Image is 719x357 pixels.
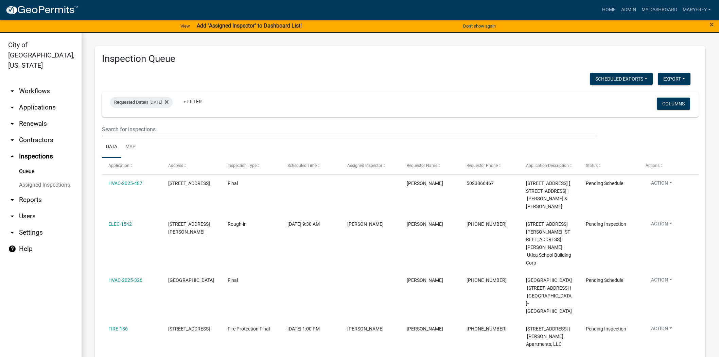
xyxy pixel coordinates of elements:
[8,120,16,128] i: arrow_drop_down
[646,325,678,335] button: Action
[8,228,16,237] i: arrow_drop_down
[287,325,334,333] div: [DATE] 1:00 PM
[168,326,210,331] span: 4501 TOWN CENTER BOULEVARD
[110,97,173,108] div: is [DATE]
[407,277,443,283] span: Jeremy Ramsey
[709,20,714,29] span: ×
[526,326,570,347] span: 4501 TOWN CENTER BOULEVARD Building 9 | Warren Apartments, LLC
[467,326,507,331] span: 812-989-6355
[228,326,270,331] span: Fire Protection Final
[8,152,16,160] i: arrow_drop_up
[102,158,162,174] datatable-header-cell: Application
[586,221,626,227] span: Pending Inspection
[467,221,507,227] span: 502-553-1126
[586,181,623,186] span: Pending Schedule
[8,196,16,204] i: arrow_drop_down
[658,73,690,85] button: Export
[281,158,341,174] datatable-header-cell: Scheduled Time
[8,103,16,112] i: arrow_drop_down
[221,158,281,174] datatable-header-cell: Inspection Type
[680,3,714,16] a: MaryFrey
[586,163,598,168] span: Status
[108,277,142,283] a: HVAC-2025-326
[467,277,507,283] span: 502-715-7811
[460,158,520,174] datatable-header-cell: Requestor Phone
[168,163,183,168] span: Address
[102,122,597,136] input: Search for inspections
[287,220,334,228] div: [DATE] 9:30 AM
[467,163,498,168] span: Requestor Phone
[8,212,16,220] i: arrow_drop_down
[586,277,623,283] span: Pending Schedule
[347,163,382,168] span: Assigned Inspector
[114,100,145,105] span: Requested Date
[168,221,210,235] span: 2315 ALLISON LANE
[646,180,678,189] button: Action
[168,181,210,186] span: 3064 WOODED WAY
[460,20,498,32] button: Don't show again
[168,277,214,283] span: 1751 Veterans Parkway
[162,158,222,174] datatable-header-cell: Address
[526,277,572,314] span: 1751 Veterans Parkway 1751 Veterans Parkway | Palmetto Jeffersonville-Veterans Pkwy
[8,136,16,144] i: arrow_drop_down
[340,158,400,174] datatable-header-cell: Assigned Inspector
[657,98,690,110] button: Columns
[108,221,132,227] a: ELEC-1542
[102,53,699,65] h3: Inspection Queue
[646,276,678,286] button: Action
[347,221,384,227] span: larry wallace
[639,158,699,174] datatable-header-cell: Actions
[178,96,207,108] a: + Filter
[228,277,238,283] span: Final
[646,220,678,230] button: Action
[639,3,680,16] a: My Dashboard
[407,221,443,227] span: Justin Bierman
[228,163,257,168] span: Inspection Type
[178,20,193,32] a: View
[121,136,140,158] a: Map
[646,163,660,168] span: Actions
[108,326,128,331] a: FIRE-186
[400,158,460,174] datatable-header-cell: Requestor Name
[586,326,626,331] span: Pending Inspection
[347,326,384,331] span: Mike Kruer
[102,136,121,158] a: Data
[526,181,570,209] span: 3064 WOODED WAY 3064 Wooded Way | Hicks Jordan & Daniel J II
[108,181,142,186] a: HVAC-2025-487
[8,87,16,95] i: arrow_drop_down
[407,181,443,186] span: Steve Mackin
[526,163,569,168] span: Application Description
[287,163,317,168] span: Scheduled Time
[228,181,238,186] span: Final
[407,326,443,331] span: CAMERON
[526,221,571,266] span: 2315 ALLISON LANE 2315 Allison Lane | Utica School Building Corp
[520,158,579,174] datatable-header-cell: Application Description
[228,221,247,227] span: Rough-in
[599,3,618,16] a: Home
[579,158,639,174] datatable-header-cell: Status
[108,163,129,168] span: Application
[197,22,302,29] strong: Add "Assigned Inspector" to Dashboard List!
[407,163,437,168] span: Requestor Name
[590,73,653,85] button: Scheduled Exports
[8,245,16,253] i: help
[618,3,639,16] a: Admin
[467,181,494,186] span: 5023866467
[709,20,714,29] button: Close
